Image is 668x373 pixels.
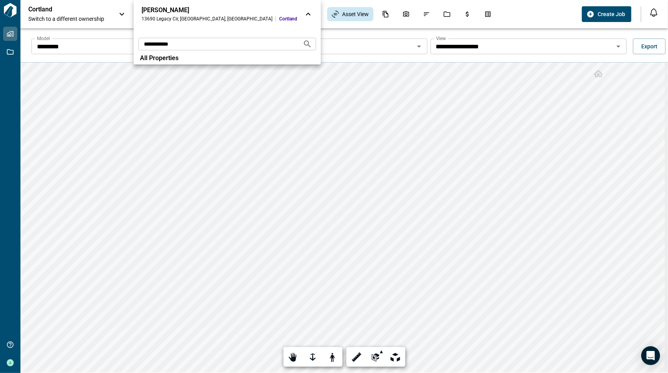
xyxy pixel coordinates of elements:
[279,16,297,22] span: Cortland
[641,346,660,365] div: Open Intercom Messenger
[142,6,297,14] div: [PERSON_NAME]
[142,16,272,22] div: 13690 Legacy Cir , [GEOGRAPHIC_DATA] , [GEOGRAPHIC_DATA]
[140,54,179,62] span: All Properties
[300,36,315,52] button: Search projects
